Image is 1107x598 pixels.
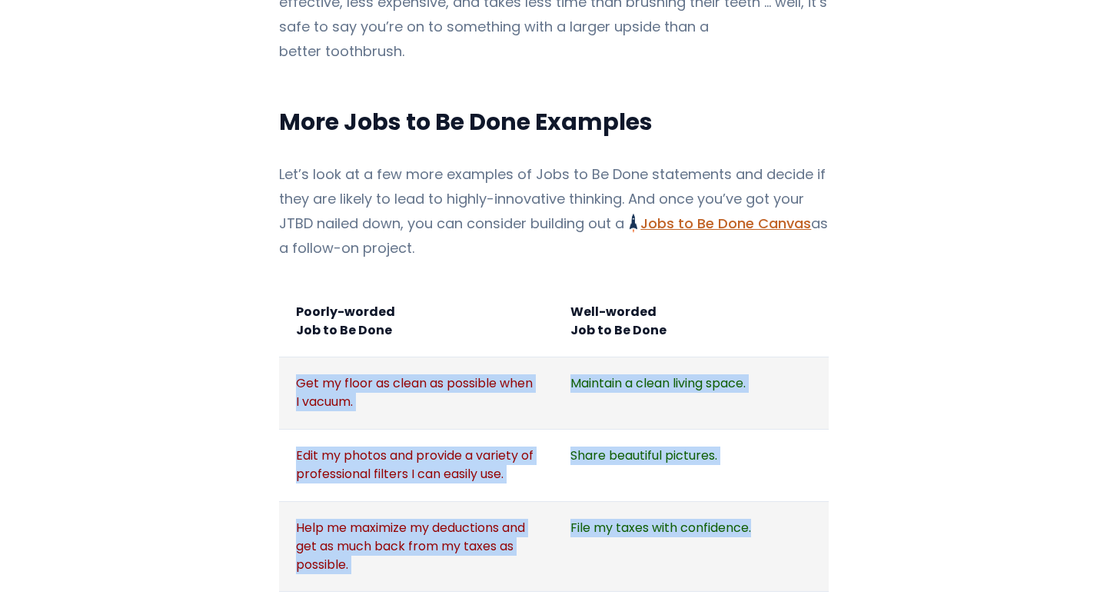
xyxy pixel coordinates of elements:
[279,501,554,592] td: Help me maximize my deductions and get as much back from my taxes as possible.
[553,357,829,430] td: Maintain a clean living space.
[296,303,395,339] strong: Poorly-worded Job to Be Done
[279,357,554,430] td: Get my floor as clean as possible when I vacuum.
[630,214,811,233] a: Jobs to Be Done Canvas
[279,107,829,138] h2: More Jobs to Be Done Examples
[570,303,667,339] strong: Well-worded Job to Be Done
[553,501,829,592] td: File my taxes with confidence.
[279,162,829,261] p: Let’s look at a few more examples of Jobs to Be Done statements and decide if they are likely to ...
[553,429,829,501] td: Share beautiful pictures.
[279,429,554,501] td: Edit my photos and provide a variety of professional filters I can easily use.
